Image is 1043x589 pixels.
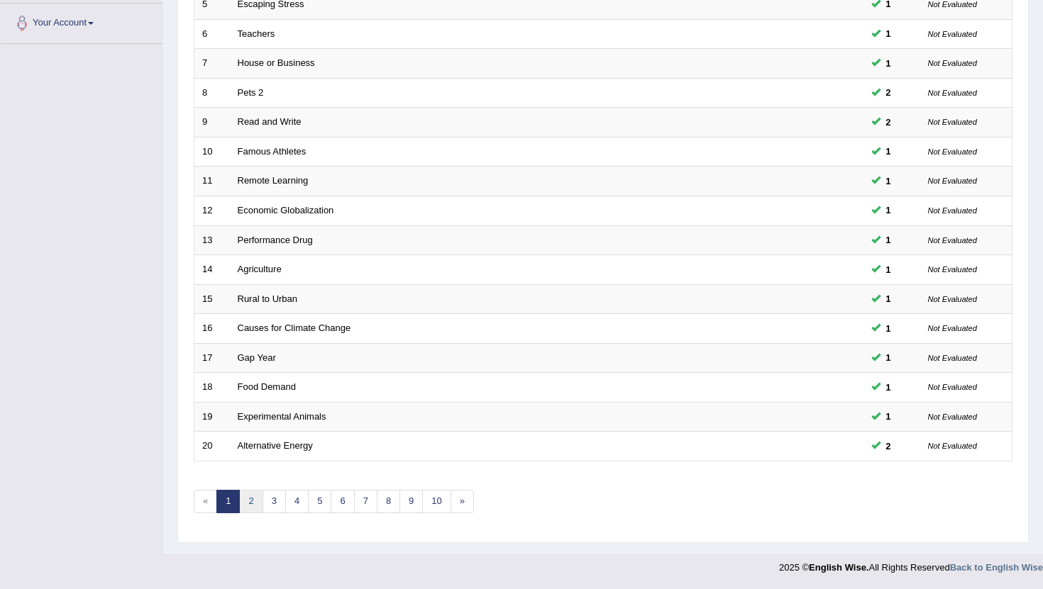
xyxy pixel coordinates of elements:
td: 7 [194,49,230,79]
span: You can still take this question [881,232,897,247]
a: Famous Athletes [238,146,307,157]
td: 19 [194,402,230,432]
span: You can still take this question [881,203,897,218]
td: 8 [194,78,230,108]
a: Experimental Animals [238,411,326,422]
td: 15 [194,284,230,314]
small: Not Evaluated [928,383,977,391]
a: Gap Year [238,352,276,363]
small: Not Evaluated [928,413,977,421]
td: 18 [194,373,230,403]
a: Performance Drug [238,235,313,245]
small: Not Evaluated [928,206,977,215]
td: 10 [194,137,230,167]
td: 16 [194,314,230,344]
span: You can still take this question [881,380,897,395]
td: 13 [194,225,230,255]
span: You can still take this question [881,85,897,100]
span: You can still take this question [881,439,897,454]
a: 8 [377,490,400,513]
a: Your Account [1,4,162,39]
span: You can still take this question [881,26,897,41]
a: 10 [422,490,451,513]
td: 11 [194,167,230,196]
small: Not Evaluated [928,265,977,274]
a: Agriculture [238,264,282,274]
a: Remote Learning [238,175,309,186]
small: Not Evaluated [928,442,977,450]
a: Alternative Energy [238,440,313,451]
td: 14 [194,255,230,285]
span: You can still take this question [881,174,897,189]
a: Causes for Climate Change [238,322,351,333]
a: Teachers [238,28,275,39]
td: 12 [194,196,230,225]
small: Not Evaluated [928,147,977,156]
a: Pets 2 [238,87,264,98]
span: You can still take this question [881,291,897,306]
a: 6 [331,490,354,513]
span: You can still take this question [881,115,897,130]
span: You can still take this question [881,144,897,159]
a: 5 [308,490,331,513]
a: House or Business [238,57,315,68]
td: 20 [194,432,230,461]
td: 6 [194,19,230,49]
small: Not Evaluated [928,89,977,97]
a: Read and Write [238,116,302,127]
span: You can still take this question [881,56,897,71]
span: You can still take this question [881,321,897,336]
small: Not Evaluated [928,176,977,185]
a: 1 [216,490,240,513]
small: Not Evaluated [928,236,977,245]
a: 2 [239,490,263,513]
small: Not Evaluated [928,118,977,126]
a: Economic Globalization [238,205,334,215]
span: You can still take this question [881,262,897,277]
small: Not Evaluated [928,324,977,332]
small: Not Evaluated [928,30,977,38]
td: 9 [194,108,230,138]
a: 3 [263,490,286,513]
small: Not Evaluated [928,59,977,67]
a: 7 [354,490,377,513]
small: Not Evaluated [928,295,977,303]
a: Rural to Urban [238,293,298,304]
strong: English Wise. [809,562,868,573]
span: You can still take this question [881,409,897,424]
div: 2025 © All Rights Reserved [779,554,1043,574]
span: « [194,490,217,513]
a: 9 [399,490,423,513]
span: You can still take this question [881,350,897,365]
a: » [451,490,474,513]
td: 17 [194,343,230,373]
a: Back to English Wise [950,562,1043,573]
a: Food Demand [238,381,296,392]
small: Not Evaluated [928,354,977,362]
a: 4 [285,490,309,513]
